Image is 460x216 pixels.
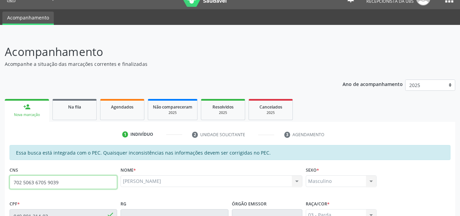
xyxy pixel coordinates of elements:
p: Acompanhamento [5,43,320,60]
div: 2025 [153,110,192,115]
span: Não compareceram [153,104,192,110]
div: person_add [23,103,31,111]
div: Essa busca está integrada com o PEC. Quaisquer inconsistências nas informações devem ser corrigid... [10,145,450,160]
span: Resolvidos [212,104,234,110]
label: Órgão emissor [232,199,267,209]
label: RG [121,199,126,209]
label: Nome [121,165,136,175]
div: 2025 [254,110,288,115]
div: Indivíduo [130,131,153,138]
span: Agendados [111,104,133,110]
label: Raça/cor [306,199,330,209]
label: CNS [10,165,18,175]
span: Na fila [68,104,81,110]
p: Ano de acompanhamento [343,80,403,88]
a: Acompanhamento [2,12,54,25]
label: Sexo [306,165,319,175]
div: 1 [122,131,128,138]
span: Cancelados [259,104,282,110]
div: 2025 [206,110,240,115]
div: Nova marcação [10,112,44,117]
p: Acompanhe a situação das marcações correntes e finalizadas [5,60,320,68]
